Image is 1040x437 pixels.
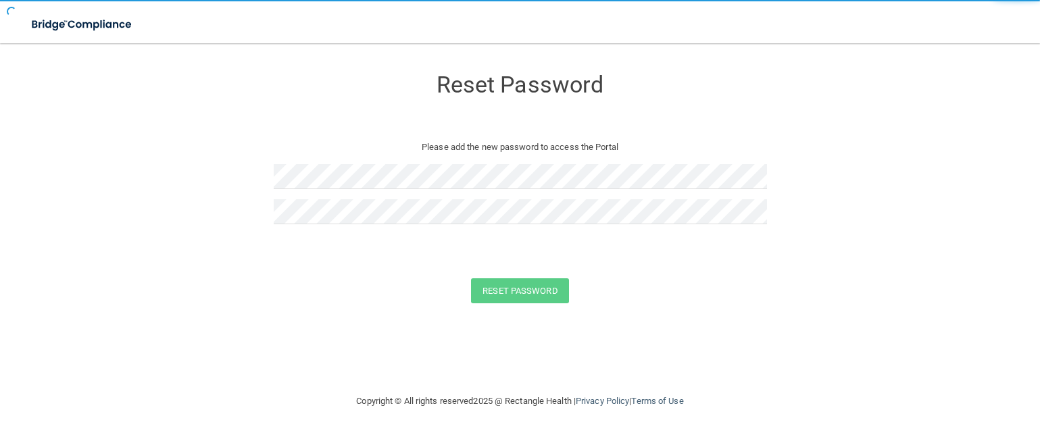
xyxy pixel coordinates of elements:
h3: Reset Password [274,72,767,97]
a: Privacy Policy [576,396,629,406]
div: Copyright © All rights reserved 2025 @ Rectangle Health | | [274,380,767,423]
img: bridge_compliance_login_screen.278c3ca4.svg [20,11,145,38]
button: Reset Password [471,278,568,303]
p: Please add the new password to access the Portal [284,139,757,155]
a: Terms of Use [631,396,683,406]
